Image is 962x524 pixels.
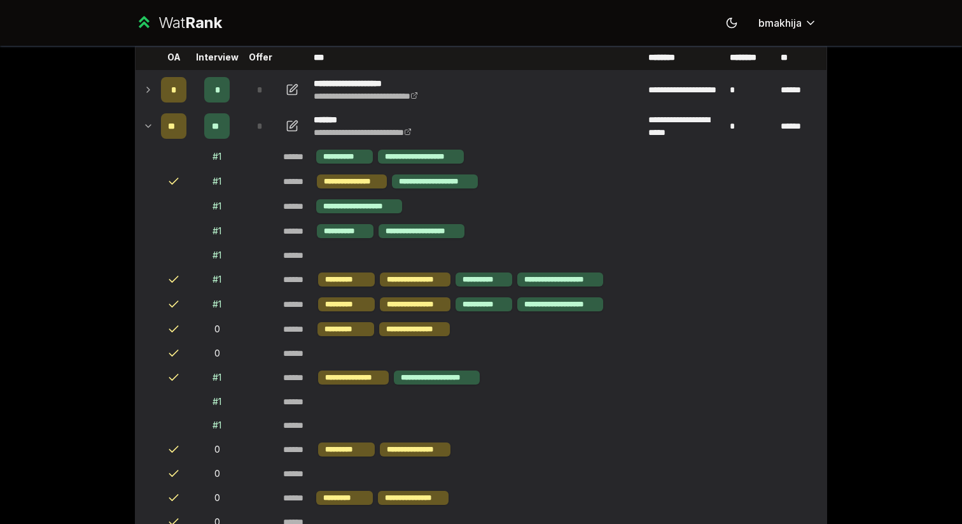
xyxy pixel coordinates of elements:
[213,419,221,432] div: # 1
[213,200,221,213] div: # 1
[213,273,221,286] div: # 1
[135,13,222,33] a: WatRank
[196,51,239,64] p: Interview
[249,51,272,64] p: Offer
[213,175,221,188] div: # 1
[192,437,242,462] td: 0
[213,371,221,384] div: # 1
[192,486,242,510] td: 0
[213,150,221,163] div: # 1
[185,13,222,32] span: Rank
[167,51,181,64] p: OA
[213,395,221,408] div: # 1
[192,462,242,485] td: 0
[748,11,827,34] button: bmakhija
[213,249,221,262] div: # 1
[192,317,242,341] td: 0
[213,225,221,237] div: # 1
[758,15,802,31] span: bmakhija
[213,298,221,311] div: # 1
[192,342,242,365] td: 0
[158,13,222,33] div: Wat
